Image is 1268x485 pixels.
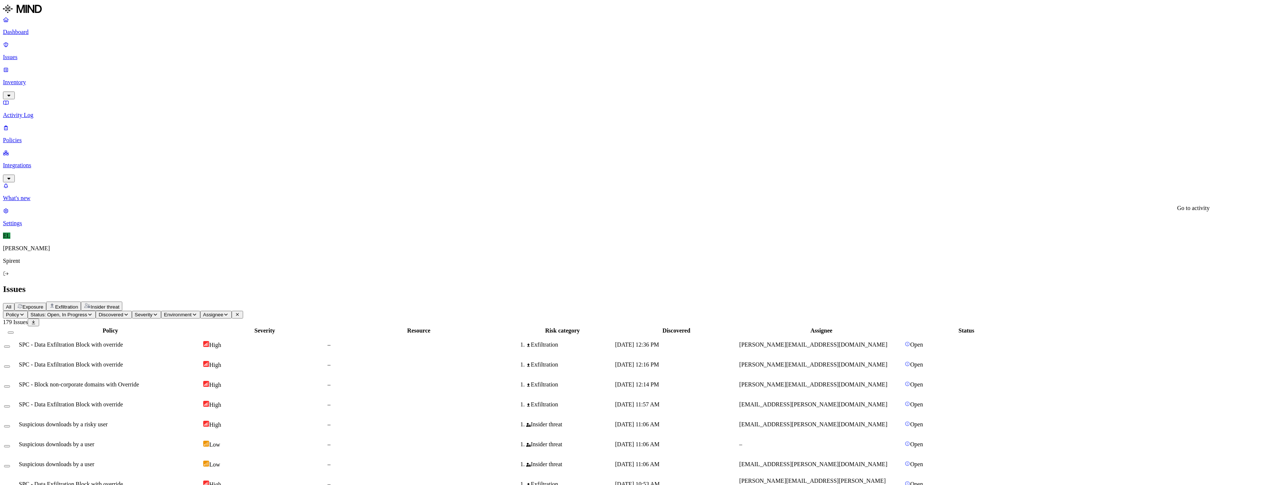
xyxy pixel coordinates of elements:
[8,331,14,334] button: Select all
[19,341,123,348] span: SPC - Data Exfiltration Block with override
[905,341,910,347] img: status-open.svg
[615,401,659,407] span: [DATE] 11:57 AM
[19,441,94,447] span: Suspicious downloads by a user
[328,341,331,348] span: –
[3,195,1265,202] p: What's new
[526,441,613,448] div: Insider threat
[3,220,1265,227] p: Settings
[739,421,887,427] span: [EMAIL_ADDRESS][PERSON_NAME][DOMAIN_NAME]
[4,405,10,407] button: Select row
[739,461,887,467] span: [EMAIL_ADDRESS][PERSON_NAME][DOMAIN_NAME]
[3,137,1265,144] p: Policies
[19,401,123,407] span: SPC - Data Exfiltration Block with override
[511,327,613,334] div: Risk category
[526,461,613,468] div: Insider threat
[3,3,42,15] img: MIND
[905,327,1027,334] div: Status
[739,441,742,447] span: –
[905,381,910,386] img: status-open.svg
[910,341,923,348] span: Open
[209,382,221,388] span: High
[3,233,10,239] span: EL
[19,421,108,427] span: Suspicious downloads by a risky user
[4,425,10,427] button: Select row
[3,112,1265,118] p: Activity Log
[203,461,209,467] img: severity-low.svg
[615,441,659,447] span: [DATE] 11:06 AM
[615,341,659,348] span: [DATE] 12:36 PM
[739,327,904,334] div: Assignee
[3,162,1265,169] p: Integrations
[203,327,326,334] div: Severity
[526,381,613,388] div: Exfiltration
[4,385,10,388] button: Select row
[910,461,923,467] span: Open
[23,304,43,310] span: Exposure
[203,441,209,447] img: severity-low.svg
[164,312,192,317] span: Environment
[328,421,331,427] span: –
[209,441,220,448] span: Low
[905,361,910,367] img: status-open.svg
[203,312,224,317] span: Assignee
[910,381,923,388] span: Open
[4,465,10,467] button: Select row
[99,312,123,317] span: Discovered
[203,421,209,427] img: severity-high.svg
[55,304,78,310] span: Exfiltration
[19,327,202,334] div: Policy
[6,312,19,317] span: Policy
[4,445,10,447] button: Select row
[19,461,94,467] span: Suspicious downloads by a user
[3,79,1265,86] p: Inventory
[209,342,221,348] span: High
[209,422,221,428] span: High
[4,345,10,348] button: Select row
[19,361,123,368] span: SPC - Data Exfiltration Block with override
[526,361,613,368] div: Exfiltration
[209,461,220,468] span: Low
[3,29,1265,35] p: Dashboard
[209,402,221,408] span: High
[615,327,738,334] div: Discovered
[739,361,887,368] span: [PERSON_NAME][EMAIL_ADDRESS][DOMAIN_NAME]
[905,401,910,406] img: status-open.svg
[6,304,11,310] span: All
[328,361,331,368] span: –
[1177,205,1210,211] div: Go to activity
[615,461,659,467] span: [DATE] 11:06 AM
[328,461,331,467] span: –
[905,461,910,466] img: status-open.svg
[3,258,1265,264] p: Spirent
[739,381,887,388] span: [PERSON_NAME][EMAIL_ADDRESS][DOMAIN_NAME]
[203,381,209,387] img: severity-high.svg
[91,304,119,310] span: Insider threat
[31,312,87,317] span: Status: Open, In Progress
[3,54,1265,61] p: Issues
[910,421,923,427] span: Open
[739,401,887,407] span: [EMAIL_ADDRESS][PERSON_NAME][DOMAIN_NAME]
[4,365,10,368] button: Select row
[328,381,331,388] span: –
[739,341,887,348] span: [PERSON_NAME][EMAIL_ADDRESS][DOMAIN_NAME]
[615,421,659,427] span: [DATE] 11:06 AM
[135,312,153,317] span: Severity
[19,381,139,388] span: SPC - Block non-corporate domains with Override
[910,361,923,368] span: Open
[526,421,613,428] div: Insider threat
[526,341,613,348] div: Exfiltration
[203,361,209,367] img: severity-high.svg
[328,441,331,447] span: –
[328,401,331,407] span: –
[203,341,209,347] img: severity-high.svg
[3,319,28,325] span: 179 Issues
[328,327,510,334] div: Resource
[203,401,209,407] img: severity-high.svg
[905,421,910,426] img: status-open.svg
[905,441,910,446] img: status-open.svg
[615,381,659,388] span: [DATE] 12:14 PM
[615,361,659,368] span: [DATE] 12:16 PM
[910,441,923,447] span: Open
[3,284,1265,294] h2: Issues
[910,401,923,407] span: Open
